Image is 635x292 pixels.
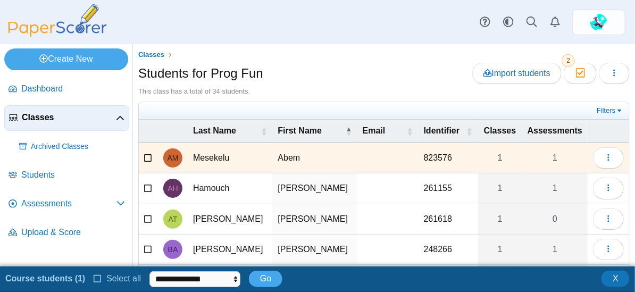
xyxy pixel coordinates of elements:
span: Email [363,125,405,137]
a: Import students [472,63,562,84]
a: Alerts [544,11,567,34]
span: Go [260,274,271,283]
a: 1 [478,143,522,173]
button: 2 [564,63,596,84]
span: Select all [102,274,141,283]
span: Abem Mesekelu [168,154,179,162]
img: ps.J06lXw6dMDxQieRt [590,14,607,31]
span: Dashboard [21,83,125,95]
a: ps.J06lXw6dMDxQieRt [572,10,625,35]
td: Abem [272,143,357,173]
td: Hamouch [188,173,272,204]
span: Identifier : Activate to sort [466,126,473,137]
a: 1 [522,173,588,203]
td: [PERSON_NAME] [188,235,272,265]
span: Last Name [193,125,258,137]
span: Students [21,169,125,181]
span: Classes [22,112,116,123]
td: 261618 [419,204,478,235]
span: X [613,274,619,283]
button: Go [249,271,282,287]
img: PaperScorer [4,4,111,37]
span: First Name [278,125,343,137]
a: Archived Classes [15,134,129,160]
a: Create New [4,48,128,70]
td: 261155 [419,173,478,204]
a: Assessments [4,191,129,217]
span: First Name : Activate to invert sorting [346,126,352,137]
a: PaperScorer [4,29,111,38]
td: 823576 [419,143,478,173]
td: [PERSON_NAME] [272,173,357,204]
h1: Students for Prog Fun [138,64,263,82]
div: This class has a total of 34 students. [138,87,630,96]
td: [PERSON_NAME] [188,204,272,235]
span: Import students [483,69,550,78]
a: 1 [522,235,588,264]
span: Lisa Wenzel [590,14,607,31]
span: Classes [483,125,517,137]
a: Classes [136,48,168,62]
td: 248266 [419,235,478,265]
a: 1 [478,204,522,234]
span: Last Name : Activate to sort [261,126,267,137]
span: Anthony Thompson [169,215,178,223]
span: Identifier [424,125,464,137]
a: 1 [478,173,522,203]
span: Archived Classes [31,141,125,152]
a: Students [4,163,129,188]
td: [PERSON_NAME] [272,235,357,265]
span: Upload & Score [21,227,125,238]
a: 0 [522,204,588,234]
span: Anir Hamouch [168,185,178,192]
td: Mesekelu [188,143,272,173]
a: Classes [4,105,129,131]
a: Dashboard [4,77,129,102]
span: Assessments [528,125,582,137]
a: Filters [594,105,626,116]
span: Classes [138,51,164,59]
li: Course students (1) [5,273,85,285]
button: Close [601,271,630,287]
span: 2 [562,54,575,67]
a: 1 [522,143,588,173]
a: 1 [478,235,522,264]
td: [PERSON_NAME] [272,204,357,235]
span: Assessments [21,198,116,210]
span: Email : Activate to sort [407,126,413,137]
span: Brandon Alvarez Ruiz [168,246,178,253]
a: Upload & Score [4,220,129,246]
